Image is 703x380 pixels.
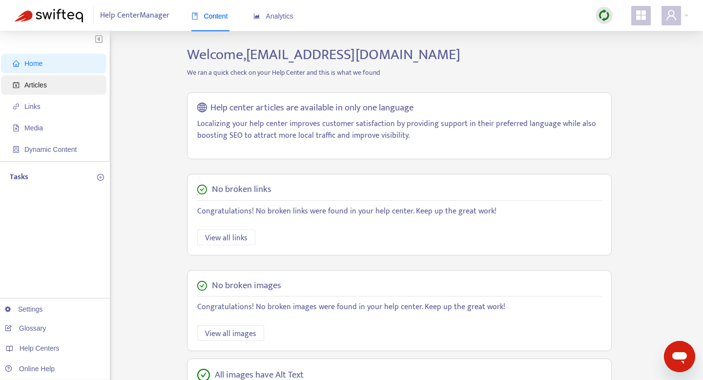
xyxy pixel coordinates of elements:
[197,206,601,217] p: Congratulations! No broken links were found in your help center. Keep up the great work!
[205,328,256,340] span: View all images
[598,9,610,21] img: sync.dc5367851b00ba804db3.png
[24,81,47,89] span: Articles
[15,9,83,22] img: Swifteq
[197,281,207,291] span: check-circle
[197,325,264,341] button: View all images
[191,12,228,20] span: Content
[253,13,260,20] span: area-chart
[180,67,619,78] p: We ran a quick check on your Help Center and this is what we found
[24,60,42,67] span: Home
[191,13,198,20] span: book
[20,344,60,352] span: Help Centers
[212,184,271,195] h5: No broken links
[205,232,248,244] span: View all links
[13,82,20,88] span: account-book
[24,124,43,132] span: Media
[13,146,20,153] span: container
[665,9,677,21] span: user
[5,324,46,332] a: Glossary
[664,341,695,372] iframe: Button to launch messaging window
[13,103,20,110] span: link
[197,301,601,313] p: Congratulations! No broken images were found in your help center. Keep up the great work!
[197,118,601,142] p: Localizing your help center improves customer satisfaction by providing support in their preferre...
[212,280,281,292] h5: No broken images
[97,174,104,181] span: plus-circle
[5,305,43,313] a: Settings
[13,60,20,67] span: home
[187,42,460,67] span: Welcome, [EMAIL_ADDRESS][DOMAIN_NAME]
[635,9,647,21] span: appstore
[253,12,293,20] span: Analytics
[24,103,41,110] span: Links
[197,230,255,245] button: View all links
[10,171,28,183] p: Tasks
[197,103,207,114] span: global
[5,365,55,373] a: Online Help
[13,125,20,131] span: file-image
[197,185,207,194] span: check-circle
[24,146,77,153] span: Dynamic Content
[210,103,414,114] h5: Help center articles are available in only one language
[100,6,169,25] span: Help Center Manager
